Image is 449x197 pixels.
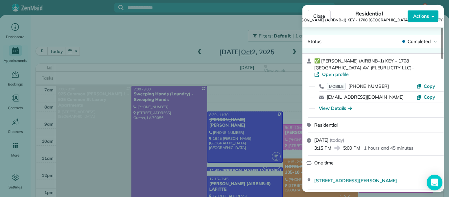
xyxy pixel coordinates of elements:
[364,145,413,151] p: 1 hours and 45 minutes
[308,38,321,44] span: Status
[327,83,389,89] a: MOBILE[PHONE_NUMBER]
[327,83,346,90] span: MOBILE
[413,13,429,19] span: Actions
[416,94,435,100] button: Copy
[314,137,328,143] span: [DATE]
[416,83,435,89] button: Copy
[314,160,334,166] span: One time
[308,10,331,22] button: Close
[355,10,383,17] span: Residential
[343,145,360,151] span: 5:00 PM
[313,13,325,19] span: Close
[314,58,411,71] span: ✅ [PERSON_NAME] (AIRBNB-1) KEY - 1708 [GEOGRAPHIC_DATA] AV. (FLEURLICITY LLC)
[424,83,435,89] span: Copy
[330,137,344,143] span: ( today )
[427,175,442,190] div: Open Intercom Messenger
[314,122,338,128] span: Residential
[327,94,404,100] a: [EMAIL_ADDRESS][DOMAIN_NAME]
[314,177,432,184] a: [STREET_ADDRESS][PERSON_NAME]
[408,38,431,45] span: Completed
[314,177,397,184] span: [STREET_ADDRESS][PERSON_NAME]
[411,65,415,70] span: ·
[322,71,349,78] span: Open profile
[314,145,331,151] span: 3:15 PM
[348,83,389,89] span: [PHONE_NUMBER]
[424,94,435,100] span: Copy
[319,105,352,111] button: View Details
[314,71,349,78] a: Open profile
